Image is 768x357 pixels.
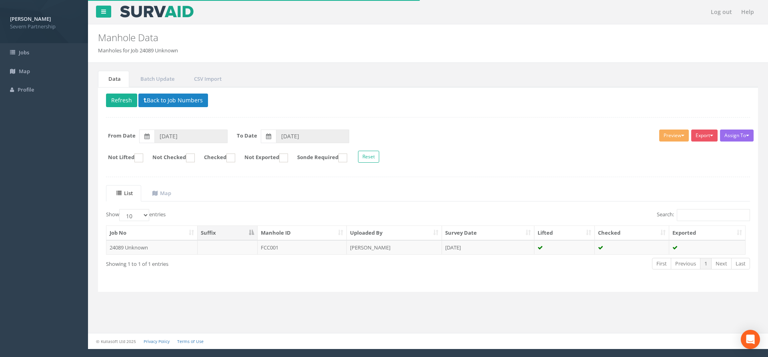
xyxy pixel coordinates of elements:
[347,240,442,255] td: [PERSON_NAME]
[142,185,180,201] a: Map
[731,258,750,269] a: Last
[106,94,137,107] button: Refresh
[534,226,595,240] th: Lifted: activate to sort column ascending
[691,130,718,142] button: Export
[119,209,149,221] select: Showentries
[154,130,228,143] input: From Date
[152,189,171,197] uib-tab-heading: Map
[358,151,379,163] button: Reset
[106,209,166,221] label: Show entries
[677,209,750,221] input: Search:
[177,339,204,344] a: Terms of Use
[106,185,141,201] a: List
[711,258,732,269] a: Next
[258,226,347,240] th: Manhole ID: activate to sort column ascending
[19,49,29,56] span: Jobs
[276,130,349,143] input: To Date
[289,154,347,162] label: Sonde Required
[108,132,136,140] label: From Date
[196,154,235,162] label: Checked
[671,258,700,269] a: Previous
[237,132,257,140] label: To Date
[106,240,198,255] td: 24089 Unknown
[659,130,689,142] button: Preview
[442,240,534,255] td: [DATE]
[720,130,754,142] button: Assign To
[198,226,258,240] th: Suffix: activate to sort column descending
[106,257,367,268] div: Showing 1 to 1 of 1 entries
[106,226,198,240] th: Job No: activate to sort column ascending
[130,71,183,87] a: Batch Update
[18,86,34,93] span: Profile
[669,226,745,240] th: Exported: activate to sort column ascending
[258,240,347,255] td: FCC001
[442,226,534,240] th: Survey Date: activate to sort column ascending
[10,13,78,30] a: [PERSON_NAME] Severn Partnership
[98,71,129,87] a: Data
[116,189,133,197] uib-tab-heading: List
[98,47,178,54] li: Manholes for Job 24089 Unknown
[10,23,78,30] span: Severn Partnership
[19,68,30,75] span: Map
[144,339,170,344] a: Privacy Policy
[657,209,750,221] label: Search:
[100,154,143,162] label: Not Lifted
[184,71,230,87] a: CSV Import
[347,226,442,240] th: Uploaded By: activate to sort column ascending
[98,32,646,43] h2: Manhole Data
[652,258,671,269] a: First
[595,226,669,240] th: Checked: activate to sort column ascending
[96,339,136,344] small: © Kullasoft Ltd 2025
[700,258,712,269] a: 1
[10,15,51,22] strong: [PERSON_NAME]
[741,330,760,349] div: Open Intercom Messenger
[144,154,195,162] label: Not Checked
[236,154,288,162] label: Not Exported
[138,94,208,107] button: Back to Job Numbers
